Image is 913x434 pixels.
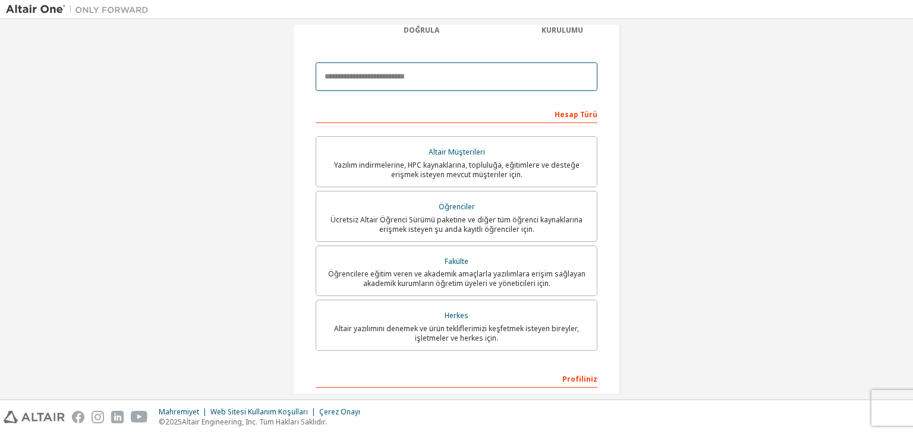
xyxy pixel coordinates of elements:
[316,393,340,403] font: İlk adı
[4,411,65,423] img: altair_logo.svg
[111,411,124,423] img: linkedin.svg
[6,4,155,15] img: Altair Bir
[555,109,597,119] font: Hesap Türü
[328,269,585,288] font: Öğrencilere eğitim veren ve akademik amaçlarla yazılımlara erişim sağlayan akademik kurumların öğ...
[445,310,468,320] font: Herkes
[92,411,104,423] img: instagram.svg
[182,417,327,427] font: Altair Engineering, Inc. Tüm Hakları Saklıdır.
[429,147,485,157] font: Altair Müşterileri
[402,15,440,35] font: E-postayı Doğrula
[159,407,199,417] font: Mahremiyet
[562,374,597,384] font: Profiliniz
[445,256,468,266] font: Fakülte
[460,393,491,403] font: Soy isim
[334,160,580,180] font: Yazılım indirmelerine, HPC kaynaklarına, topluluğa, eğitimlere ve desteğe erişmek isteyen mevcut ...
[330,215,583,234] font: Ücretsiz Altair Öğrenci Sürümü paketine ve diğer tüm öğrenci kaynaklarına erişmek isteyen şu anda...
[319,407,360,417] font: Çerez Onayı
[165,417,182,427] font: 2025
[210,407,308,417] font: Web Sitesi Kullanım Koşulları
[334,323,579,343] font: Altair yazılımını denemek ve ürün tekliflerimizi keşfetmek isteyen bireyler, işletmeler ve herkes...
[159,417,165,427] font: ©
[541,15,583,35] font: Güvenlik Kurulumu
[72,411,84,423] img: facebook.svg
[131,411,148,423] img: youtube.svg
[439,202,475,212] font: Öğrenciler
